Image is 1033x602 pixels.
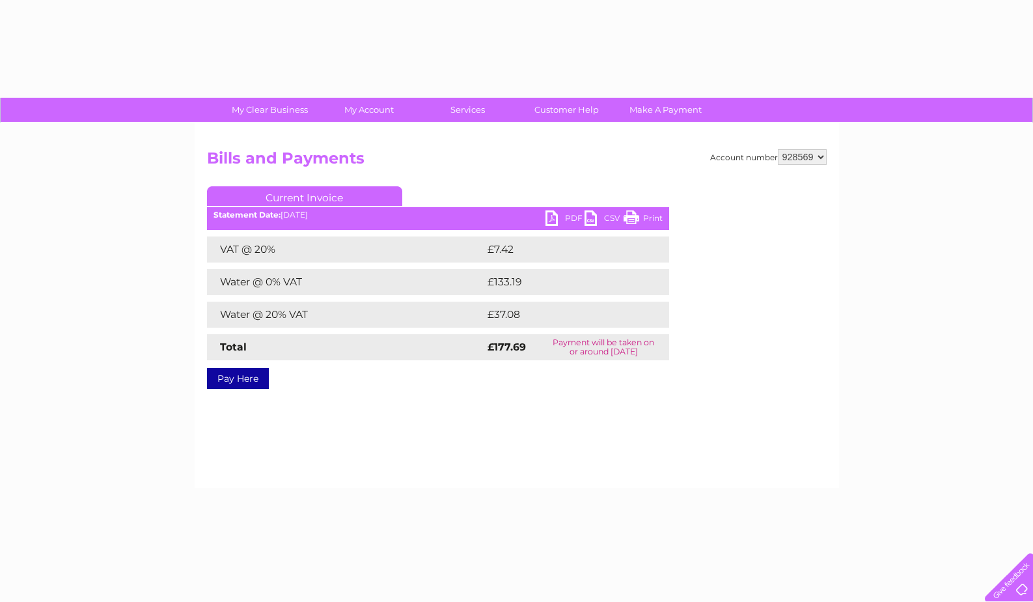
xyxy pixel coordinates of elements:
[545,210,585,229] a: PDF
[484,236,639,263] td: £7.42
[710,149,827,165] div: Account number
[216,98,324,122] a: My Clear Business
[207,236,484,263] td: VAT @ 20%
[207,210,669,220] div: [DATE]
[624,210,663,229] a: Print
[207,302,484,328] td: Water @ 20% VAT
[207,149,827,174] h2: Bills and Payments
[207,186,402,206] a: Current Invoice
[315,98,422,122] a: My Account
[585,210,624,229] a: CSV
[484,269,644,295] td: £133.19
[220,341,247,353] strong: Total
[538,334,669,360] td: Payment will be taken on or around [DATE]
[488,341,526,353] strong: £177.69
[513,98,620,122] a: Customer Help
[207,269,484,295] td: Water @ 0% VAT
[414,98,521,122] a: Services
[213,210,281,220] b: Statement Date:
[484,302,642,328] td: £37.08
[207,368,269,389] a: Pay Here
[612,98,719,122] a: Make A Payment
